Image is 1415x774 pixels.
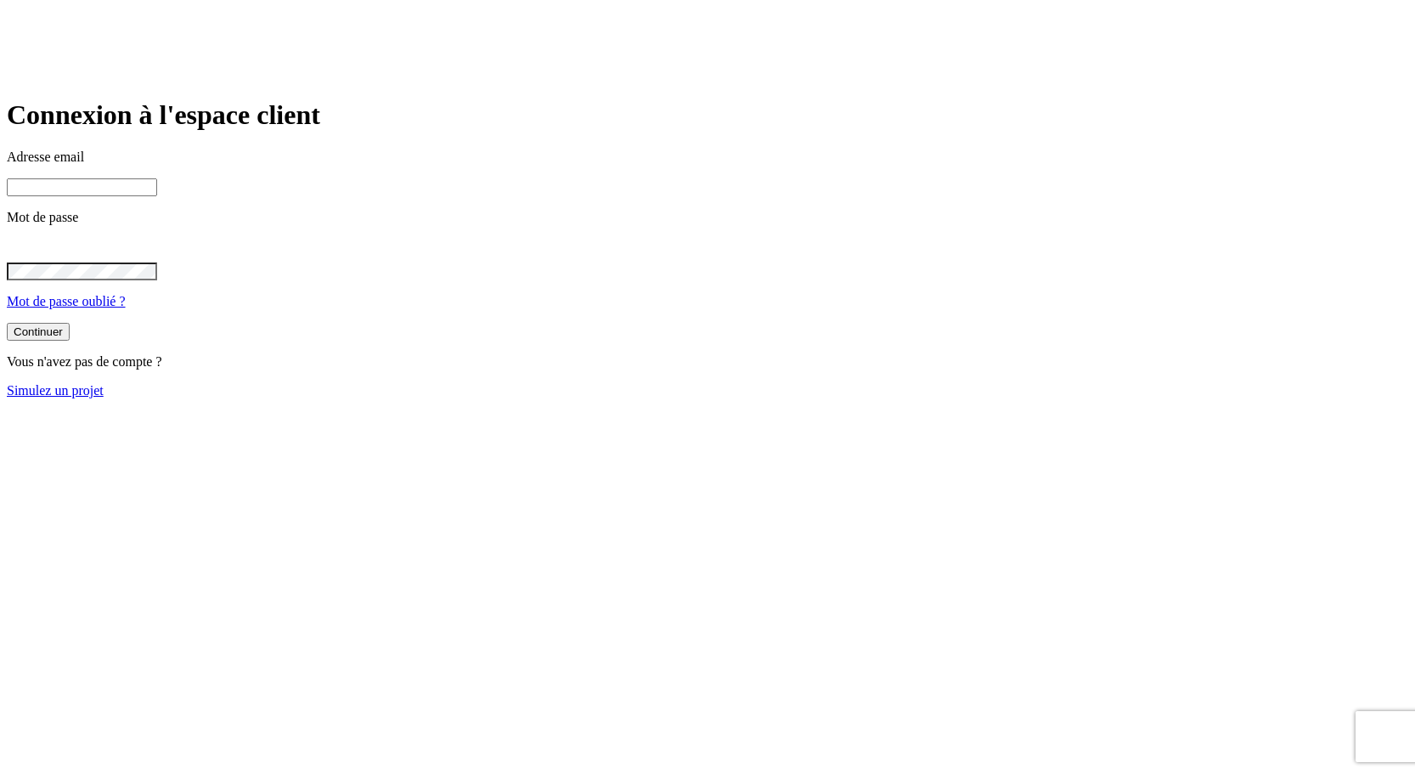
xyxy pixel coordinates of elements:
[7,383,104,398] a: Simulez un projet
[7,323,70,341] button: Continuer
[14,325,63,338] div: Continuer
[7,354,1408,370] p: Vous n'avez pas de compte ?
[7,150,1408,165] p: Adresse email
[7,294,126,308] a: Mot de passe oublié ?
[7,99,1408,131] h1: Connexion à l'espace client
[7,210,1408,225] p: Mot de passe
